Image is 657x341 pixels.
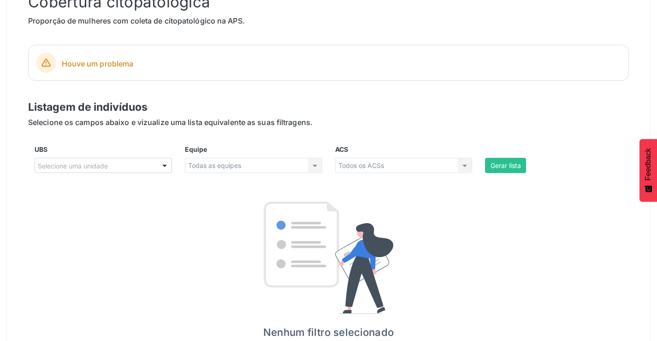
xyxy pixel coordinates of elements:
label: UBS [35,144,47,154]
label: ACS [335,144,348,154]
span: Listagem de indivíduos [28,101,148,114]
button: Gerar lista [485,158,526,173]
span: Selecione uma unidade [38,161,108,171]
img: Imagem de Empty State [264,202,394,314]
div: Nenhum filtro selecionado [263,325,394,340]
span: Selecione os campos abaixo e vizualize uma lista equivalente as suas filtragens. [28,118,313,127]
span: Feedback [644,148,652,180]
span: Houve um problema [62,58,621,69]
label: Equipe [185,144,207,154]
button: Feedback - Mostrar pesquisa [639,139,657,202]
span: Proporção de mulheres com coleta de citopatológico na APS. [28,16,245,25]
